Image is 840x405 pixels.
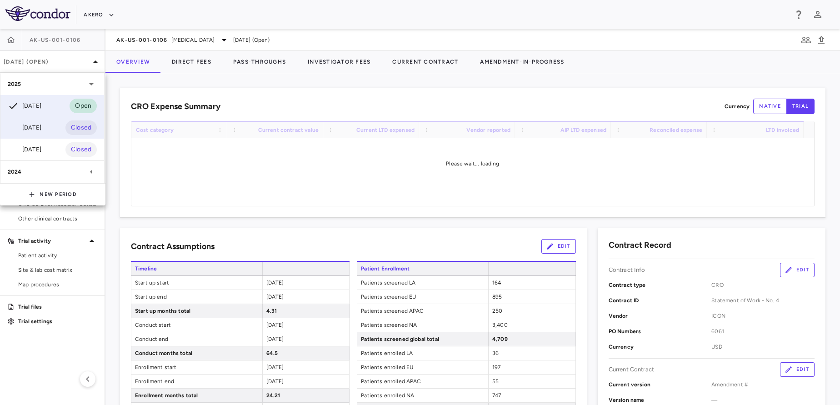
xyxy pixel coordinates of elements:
div: 2025 [0,73,104,95]
div: 2024 [0,161,104,183]
button: New Period [29,187,77,202]
p: 2024 [8,168,22,176]
span: Closed [65,123,97,133]
div: [DATE] [8,144,41,155]
span: Closed [65,145,97,155]
div: [DATE] [8,122,41,133]
span: Open [70,101,97,111]
div: [DATE] [8,100,41,111]
p: 2025 [8,80,21,88]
